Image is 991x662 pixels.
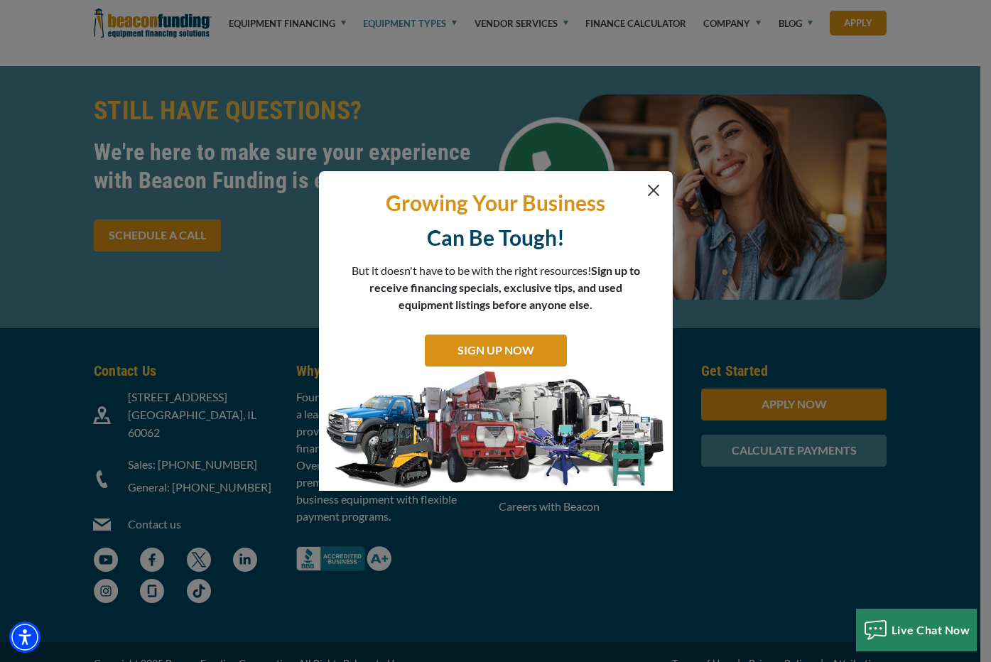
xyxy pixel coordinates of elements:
[425,335,567,367] a: SIGN UP NOW
[351,262,641,313] p: But it doesn't have to be with the right resources!
[856,609,978,651] button: Live Chat Now
[892,623,970,636] span: Live Chat Now
[9,622,40,653] div: Accessibility Menu
[319,370,673,491] img: SIGN UP NOW
[330,189,662,217] p: Growing Your Business
[330,224,662,251] p: Can Be Tough!
[369,264,640,311] span: Sign up to receive financing specials, exclusive tips, and used equipment listings before anyone ...
[645,182,662,199] button: Close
